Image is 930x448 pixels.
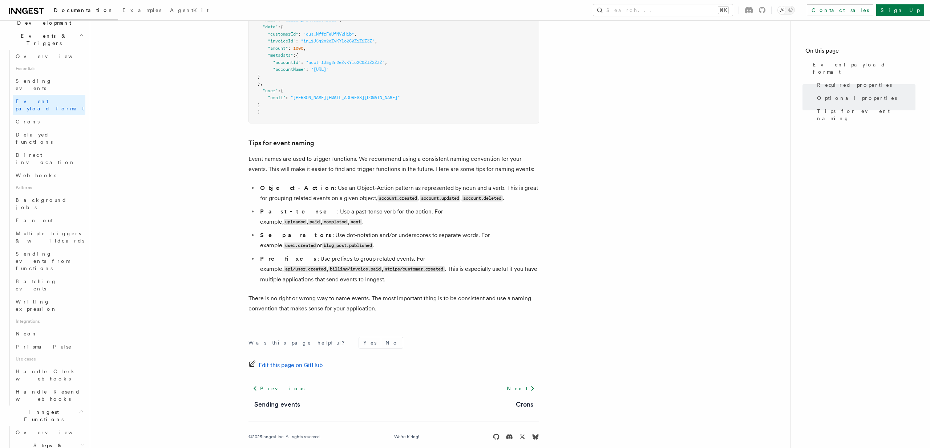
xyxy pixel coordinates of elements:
li: : Use a past-tense verb for the action. For example, , , , . [258,207,539,227]
a: Multiple triggers & wildcards [13,227,85,247]
span: } [258,74,260,79]
code: uploaded [284,219,307,225]
span: { [280,88,283,93]
code: blog_post.published [322,243,373,249]
code: billing/invoice.paid [328,266,382,272]
code: user.created [284,243,317,249]
span: } [258,102,260,107]
span: "name" [263,17,278,23]
strong: Object-Action [260,184,335,191]
a: AgentKit [166,2,213,20]
span: Examples [122,7,161,13]
span: "invoiceId" [268,38,296,44]
span: AgentKit [170,7,209,13]
a: Edit this page on GitHub [248,360,323,370]
span: Sending events [16,78,52,91]
a: Contact sales [807,4,873,16]
a: Overview [13,426,85,439]
a: Tips for event naming [814,105,915,125]
strong: Prefixes [260,255,318,262]
span: Overview [16,53,90,59]
span: Batching events [16,278,57,292]
span: Writing expression [16,299,57,312]
a: Handle Clerk webhooks [13,365,85,385]
code: account.created [377,195,418,201]
span: Overview [16,429,90,435]
button: Inngest Functions [6,406,85,426]
a: Fan out [13,214,85,227]
strong: Past-tense [260,208,337,215]
span: "amount" [268,46,288,51]
div: © 2025 Inngest Inc. All rights reserved. [248,434,321,440]
code: paid [308,219,321,225]
span: "cus_NffrFeUfNV2Hib" [303,32,354,37]
kbd: ⌘K [718,7,728,14]
span: Neon [16,331,37,337]
div: Events & Triggers [6,50,85,406]
span: , [354,32,357,37]
span: Delayed functions [16,132,53,145]
button: Events & Triggers [6,29,85,50]
a: Sending events [254,399,300,410]
button: Search...⌘K [593,4,733,16]
span: 1000 [293,46,303,51]
span: Edit this page on GitHub [259,360,323,370]
span: { [280,24,283,29]
a: Direct invocation [13,148,85,169]
a: Sending events [13,74,85,95]
a: Prisma Pulse [13,340,85,353]
span: , [339,17,341,23]
a: Handle Resend webhooks [13,385,85,406]
span: "user" [263,88,278,93]
span: Optional properties [817,94,897,102]
span: Handle Resend webhooks [16,389,80,402]
span: "in_1J5g2n2eZvKYlo2C0Z1Z2Z3Z" [301,38,375,44]
li: : Use prefixes to group related events. For example, , , . This is especially useful if you have ... [258,254,539,285]
span: } [258,81,260,86]
span: "customerId" [268,32,298,37]
a: Event payload format [810,58,915,78]
span: "billing/invoice.paid" [283,17,339,23]
span: Patterns [13,182,85,194]
span: : [278,88,280,93]
span: Tips for event naming [817,107,915,122]
span: Documentation [54,7,114,13]
h4: On this page [805,46,915,58]
a: Background jobs [13,194,85,214]
a: Tips for event naming [248,138,314,148]
span: "[PERSON_NAME][EMAIL_ADDRESS][DOMAIN_NAME]" [291,95,400,100]
a: Sending events from functions [13,247,85,275]
a: Sign Up [876,4,924,16]
span: : [298,32,301,37]
a: Batching events [13,275,85,295]
span: Crons [16,119,40,125]
span: Events & Triggers [6,32,79,47]
span: } [258,109,260,114]
button: Toggle dark mode [777,6,795,15]
span: Webhooks [16,172,56,178]
code: sent [349,219,362,225]
span: { [296,53,298,58]
a: Event payload format [13,95,85,115]
span: "acct_1J5g2n2eZvKYlo2C0Z1Z2Z3Z" [306,60,385,65]
li: : Use an Object-Action pattern as represented by noun and a verb. This is great for grouping rela... [258,183,539,204]
a: Required properties [814,78,915,91]
span: , [303,46,306,51]
code: account.deleted [462,195,502,201]
a: Next [502,382,539,395]
code: completed [322,219,348,225]
span: : [296,38,298,44]
span: : [301,60,303,65]
span: Sending events from functions [16,251,70,271]
span: : [288,46,291,51]
span: Fan out [16,217,53,223]
a: Documentation [49,2,118,20]
span: Event payload format [813,61,915,76]
span: : [293,53,296,58]
a: We're hiring! [394,434,419,440]
a: Delayed functions [13,128,85,148]
span: "accountName" [273,67,306,72]
span: : [306,67,308,72]
span: Use cases [13,353,85,365]
span: Prisma Pulse [16,344,72,350]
